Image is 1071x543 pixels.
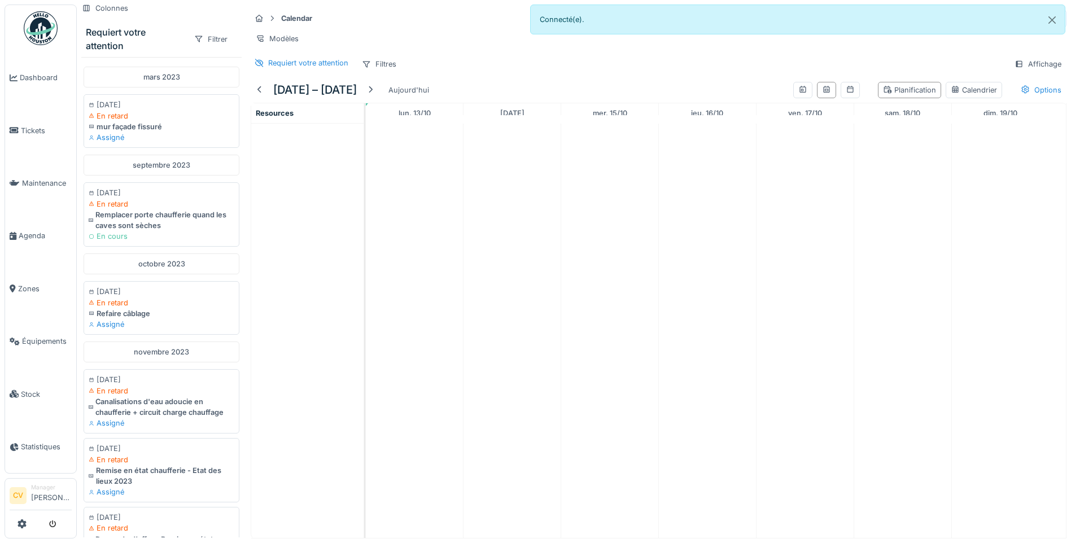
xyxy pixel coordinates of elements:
[256,109,294,117] span: Resources
[86,25,185,52] div: Requiert votre attention
[1016,82,1066,98] div: Options
[5,421,76,473] a: Statistiques
[24,11,58,45] img: Badge_color-CXgf-gQk.svg
[396,106,434,121] a: 13 octobre 2025
[89,111,234,121] div: En retard
[590,106,630,121] a: 15 octobre 2025
[89,443,234,454] div: [DATE]
[21,125,72,136] span: Tickets
[497,106,527,121] a: 14 octobre 2025
[189,31,233,47] div: Filtrer
[89,374,234,385] div: [DATE]
[89,465,234,487] div: Remise en état chaufferie - Etat des lieux 2023
[89,231,234,242] div: En cours
[21,389,72,400] span: Stock
[89,487,234,497] div: Assigné
[89,418,234,428] div: Assigné
[89,454,234,465] div: En retard
[89,121,234,132] div: mur façade fissuré
[5,262,76,315] a: Zones
[89,286,234,297] div: [DATE]
[84,341,239,362] div: novembre 2023
[883,85,936,95] div: Planification
[5,315,76,367] a: Équipements
[19,230,72,241] span: Agenda
[31,483,72,507] li: [PERSON_NAME]
[785,106,825,121] a: 17 octobre 2025
[357,56,401,72] div: Filtres
[89,297,234,308] div: En retard
[89,99,234,110] div: [DATE]
[981,106,1020,121] a: 19 octobre 2025
[277,13,317,24] strong: Calendar
[89,308,234,319] div: Refaire câblage
[22,336,72,347] span: Équipements
[10,487,27,504] li: CV
[530,5,1066,34] div: Connecté(e).
[5,367,76,420] a: Stock
[1009,56,1066,72] div: Affichage
[20,72,72,83] span: Dashboard
[31,483,72,492] div: Manager
[688,106,726,121] a: 16 octobre 2025
[5,209,76,262] a: Agenda
[89,319,234,330] div: Assigné
[89,512,234,523] div: [DATE]
[89,209,234,231] div: Remplacer porte chaufferie quand les caves sont sèches
[89,187,234,198] div: [DATE]
[89,396,234,418] div: Canalisations d'eau adoucie en chaufferie + circuit charge chauffage
[18,283,72,294] span: Zones
[268,58,348,68] div: Requiert votre attention
[1039,5,1065,35] button: Close
[22,178,72,189] span: Maintenance
[384,82,434,98] div: Aujourd'hui
[89,132,234,143] div: Assigné
[10,483,72,510] a: CV Manager[PERSON_NAME]
[5,104,76,156] a: Tickets
[882,106,923,121] a: 18 octobre 2025
[89,386,234,396] div: En retard
[273,83,357,97] h5: [DATE] – [DATE]
[951,85,997,95] div: Calendrier
[21,441,72,452] span: Statistiques
[251,30,304,47] div: Modèles
[5,51,76,104] a: Dashboard
[84,155,239,176] div: septembre 2023
[5,157,76,209] a: Maintenance
[84,253,239,274] div: octobre 2023
[89,199,234,209] div: En retard
[89,523,234,533] div: En retard
[84,67,239,87] div: mars 2023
